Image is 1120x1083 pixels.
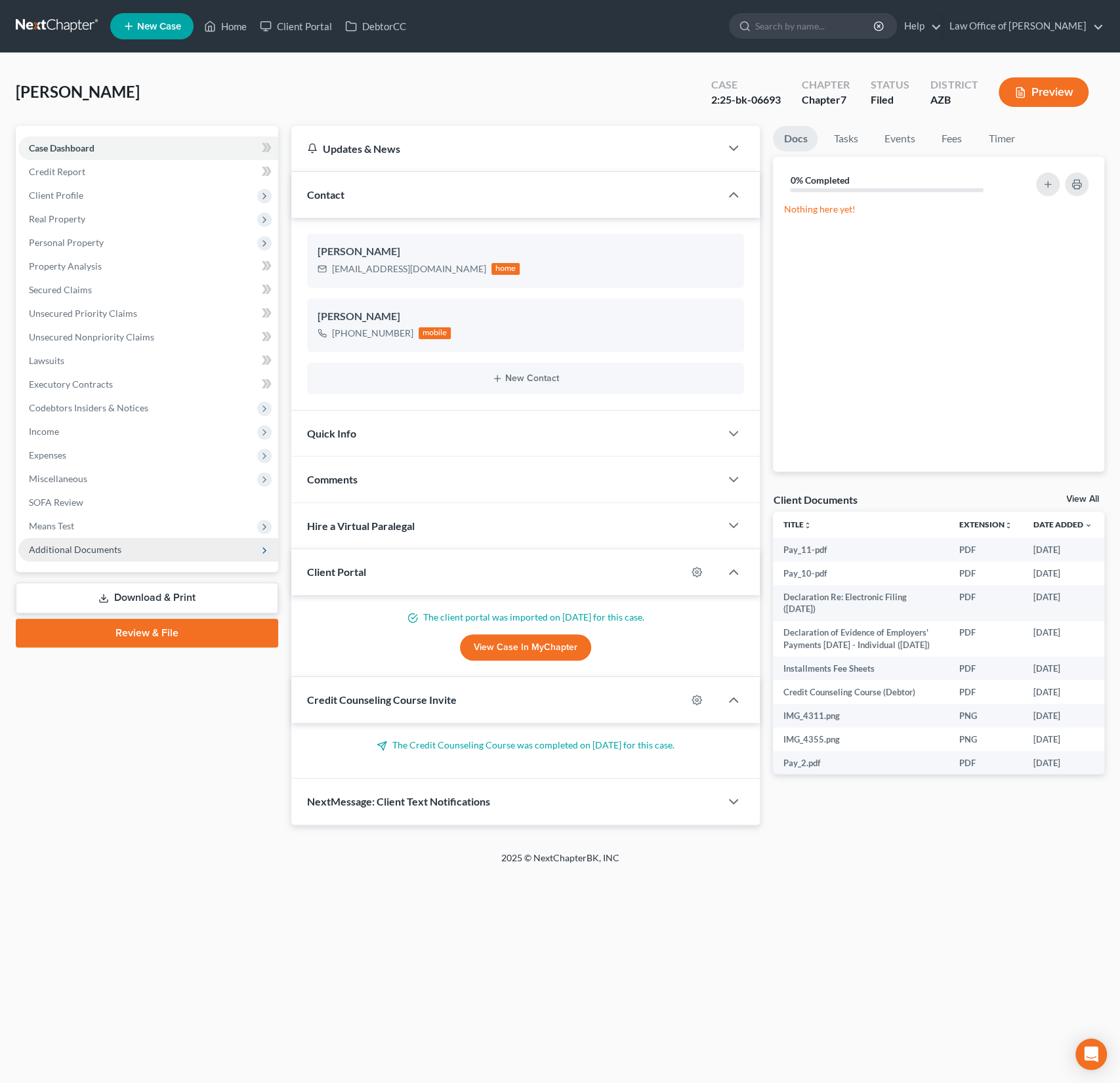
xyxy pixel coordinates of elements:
[307,565,366,578] span: Client Portal
[790,174,849,186] strong: 0% Completed
[318,244,734,260] div: [PERSON_NAME]
[29,473,87,484] span: Miscellaneous
[1075,1038,1107,1070] div: Open Intercom Messenger
[783,520,812,529] a: Titleunfold_more
[318,373,734,384] button: New Contact
[18,278,278,302] a: Secured Claims
[711,92,781,108] div: 2:25-bk-06693
[186,851,934,875] div: 2025 © NextChapterBK, INC
[307,473,358,485] span: Comments
[16,582,278,613] a: Download & Print
[29,331,154,342] span: Unsecured Nonpriority Claims
[802,92,850,108] div: Chapter
[773,704,949,727] td: IMG_4311.png
[29,190,83,201] span: Client Profile
[773,621,949,657] td: Declaration of Evidence of Employers' Payments [DATE] - Individual ([DATE])
[18,349,278,373] a: Lawsuits
[871,77,909,92] div: Status
[29,520,74,531] span: Means Test
[949,538,1023,562] td: PDF
[949,657,1023,680] td: PDF
[1023,704,1103,727] td: [DATE]
[1005,521,1012,529] i: unfold_more
[949,727,1023,751] td: PNG
[1023,562,1103,585] td: [DATE]
[1023,680,1103,704] td: [DATE]
[1023,538,1103,562] td: [DATE]
[307,611,745,624] p: The client portal was imported on [DATE] for this case.
[871,92,909,108] div: Filed
[1023,621,1103,657] td: [DATE]
[29,355,64,366] span: Lawsuits
[949,562,1023,585] td: PDF
[773,657,949,680] td: Installments Fee Sheets
[491,263,520,275] div: home
[873,126,925,152] a: Events
[773,585,949,621] td: Declaration Re: Electronic Filing ([DATE])
[773,680,949,704] td: Credit Counseling Course (Debtor)
[307,795,490,807] span: NextMessage: Client Text Notifications
[898,14,942,38] a: Help
[29,308,137,319] span: Unsecured Priority Claims
[29,497,83,508] span: SOFA Review
[18,255,278,278] a: Property Analysis
[840,93,846,106] span: 7
[804,521,812,529] i: unfold_more
[29,260,102,272] span: Property Analysis
[307,142,705,155] div: Updates & News
[1033,520,1092,529] a: Date Added expand_more
[1066,495,1099,504] a: View All
[773,493,857,506] div: Client Documents
[332,327,413,340] div: [PHONE_NUMBER]
[773,727,949,751] td: IMG_4355.png
[307,693,457,706] span: Credit Counseling Course Invite
[930,77,978,92] div: District
[802,77,850,92] div: Chapter
[307,739,745,752] p: The Credit Counseling Course was completed on [DATE] for this case.
[949,704,1023,727] td: PNG
[1023,585,1103,621] td: [DATE]
[253,14,339,38] a: Client Portal
[978,126,1025,152] a: Timer
[930,126,972,152] a: Fees
[29,142,94,153] span: Case Dashboard
[339,14,413,38] a: DebtorCC
[949,680,1023,704] td: PDF
[1023,727,1103,751] td: [DATE]
[773,751,949,775] td: Pay_2.pdf
[29,426,59,437] span: Income
[18,136,278,160] a: Case Dashboard
[959,520,1012,529] a: Extensionunfold_more
[307,188,344,201] span: Contact
[137,22,181,31] span: New Case
[1023,657,1103,680] td: [DATE]
[16,619,278,647] a: Review & File
[197,14,253,38] a: Home
[460,634,591,661] a: View Case in MyChapter
[307,427,356,439] span: Quick Info
[773,126,818,152] a: Docs
[773,562,949,585] td: Pay_10-pdf
[307,520,415,532] span: Hire a Virtual Paralegal
[29,213,85,224] span: Real Property
[29,166,85,177] span: Credit Report
[999,77,1089,107] button: Preview
[318,309,734,325] div: [PERSON_NAME]
[1023,751,1103,775] td: [DATE]
[949,621,1023,657] td: PDF
[18,325,278,349] a: Unsecured Nonpriority Claims
[29,402,148,413] span: Codebtors Insiders & Notices
[29,544,121,555] span: Additional Documents
[419,327,451,339] div: mobile
[711,77,781,92] div: Case
[29,449,66,460] span: Expenses
[949,751,1023,775] td: PDF
[943,14,1104,38] a: Law Office of [PERSON_NAME]
[18,373,278,396] a: Executory Contracts
[1085,521,1092,529] i: expand_more
[18,302,278,325] a: Unsecured Priority Claims
[29,378,113,390] span: Executory Contracts
[29,237,104,248] span: Personal Property
[773,538,949,562] td: Pay_11-pdf
[18,491,278,514] a: SOFA Review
